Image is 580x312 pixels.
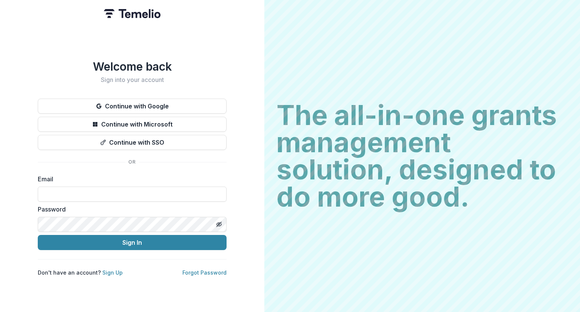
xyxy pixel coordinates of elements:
a: Sign Up [102,269,123,276]
label: Password [38,205,222,214]
a: Forgot Password [182,269,227,276]
h2: Sign into your account [38,76,227,83]
h1: Welcome back [38,60,227,73]
button: Sign In [38,235,227,250]
button: Continue with SSO [38,135,227,150]
button: Toggle password visibility [213,218,225,230]
button: Continue with Microsoft [38,117,227,132]
p: Don't have an account? [38,269,123,276]
img: Temelio [104,9,160,18]
button: Continue with Google [38,99,227,114]
label: Email [38,175,222,184]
